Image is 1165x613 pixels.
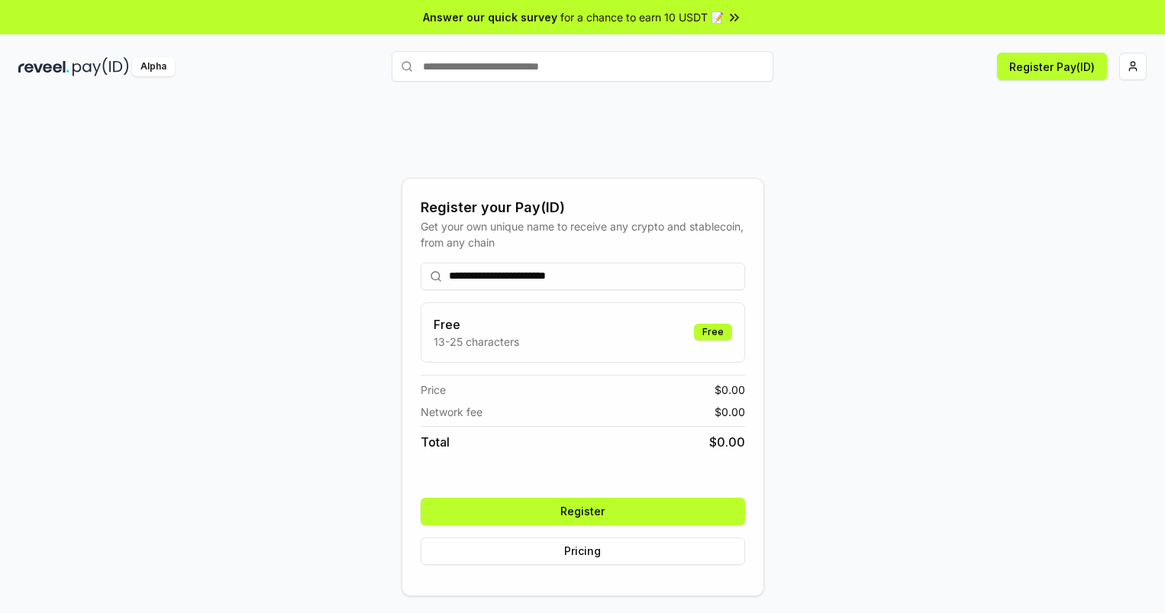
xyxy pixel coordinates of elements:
[421,404,482,420] span: Network fee
[73,57,129,76] img: pay_id
[694,324,732,340] div: Free
[715,382,745,398] span: $ 0.00
[421,197,745,218] div: Register your Pay(ID)
[715,404,745,420] span: $ 0.00
[421,537,745,565] button: Pricing
[132,57,175,76] div: Alpha
[560,9,724,25] span: for a chance to earn 10 USDT 📝
[421,382,446,398] span: Price
[434,334,519,350] p: 13-25 characters
[434,315,519,334] h3: Free
[997,53,1107,80] button: Register Pay(ID)
[421,218,745,250] div: Get your own unique name to receive any crypto and stablecoin, from any chain
[18,57,69,76] img: reveel_dark
[421,498,745,525] button: Register
[709,433,745,451] span: $ 0.00
[423,9,557,25] span: Answer our quick survey
[421,433,450,451] span: Total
